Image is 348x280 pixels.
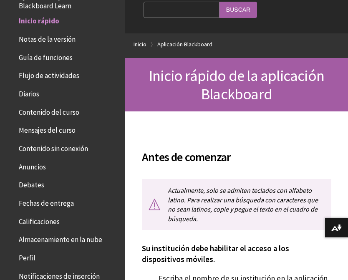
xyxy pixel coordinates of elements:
p: Actualmente, solo se admiten teclados con alfabeto latino. Para realizar una búsqueda con caracte... [142,179,331,230]
span: Debates [19,178,44,189]
span: Inicio rápido de la aplicación Blackboard [149,66,324,103]
span: Contenido del curso [19,105,79,116]
span: Inicio rápido [19,14,59,25]
span: Contenido sin conexión [19,141,88,153]
span: Fechas de entrega [19,196,74,207]
span: Guía de funciones [19,50,73,62]
span: Diarios [19,87,39,98]
span: Anuncios [19,160,46,171]
a: Aplicación Blackboard [157,39,212,50]
span: Perfil [19,251,35,262]
input: Buscar [219,2,257,18]
span: Flujo de actividades [19,69,79,80]
a: Inicio [134,39,146,50]
span: Calificaciones [19,214,60,226]
span: Su institución debe habilitar el acceso a los dispositivos móviles. [142,244,289,264]
span: Notas de la versión [19,32,76,43]
span: Mensajes del curso [19,124,76,135]
h2: Antes de comenzar [142,138,331,166]
span: Almacenamiento en la nube [19,233,102,244]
